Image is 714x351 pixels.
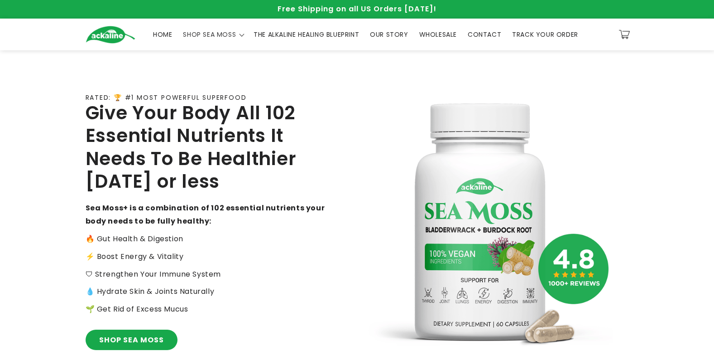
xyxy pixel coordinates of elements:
[86,285,326,298] p: 💧 Hydrate Skin & Joints Naturally
[414,25,462,44] a: WHOLESALE
[183,30,236,39] span: SHOP SEA MOSS
[86,102,326,193] h2: Give Your Body All 102 Essential Nutrients It Needs To Be Healthier [DATE] or less
[86,330,177,350] a: SHOP SEA MOSS
[507,25,584,44] a: TRACK YOUR ORDER
[177,25,248,44] summary: SHOP SEA MOSS
[86,268,326,281] p: 🛡 Strengthen Your Immune System
[86,303,326,316] p: 🌱 Get Rid of Excess Mucus
[512,30,578,39] span: TRACK YOUR ORDER
[419,30,457,39] span: WHOLESALE
[86,250,326,263] p: ⚡️ Boost Energy & Vitality
[254,30,359,39] span: THE ALKALINE HEALING BLUEPRINT
[364,25,413,44] a: OUR STORY
[86,26,135,44] img: Ackaline
[148,25,177,44] a: HOME
[248,25,364,44] a: THE ALKALINE HEALING BLUEPRINT
[86,203,325,226] strong: Sea Moss+ is a combination of 102 essential nutrients your body needs to be fully healthy:
[462,25,507,44] a: CONTACT
[86,94,247,102] p: RATED: 🏆 #1 MOST POWERFUL SUPERFOOD
[278,4,436,14] span: Free Shipping on all US Orders [DATE]!
[468,30,501,39] span: CONTACT
[370,30,408,39] span: OUR STORY
[86,233,326,246] p: 🔥 Gut Health & Digestion
[153,30,172,39] span: HOME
